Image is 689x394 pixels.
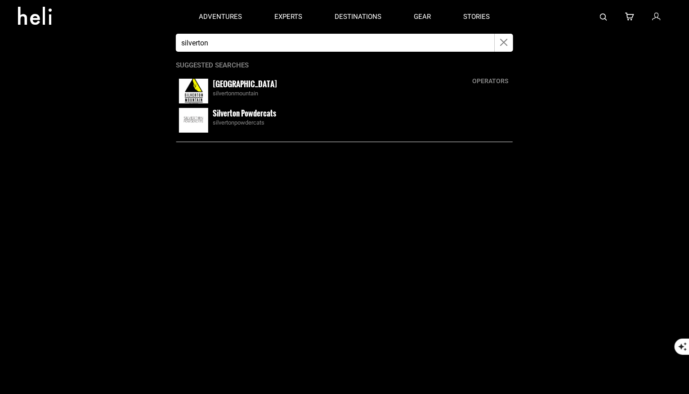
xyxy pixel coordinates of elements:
div: silvertonpowdercats [213,119,510,127]
img: images [179,79,208,103]
p: adventures [199,12,242,22]
p: destinations [335,12,382,22]
p: experts [275,12,303,22]
input: Search by Sport, Trip or Operator [176,34,495,52]
div: silvertonmountain [213,90,510,98]
small: [GEOGRAPHIC_DATA] [213,78,277,90]
div: operators [468,76,513,85]
img: search-bar-icon.svg [600,13,607,21]
p: Suggested Searches [176,61,513,70]
small: Silverton Powdercats [213,107,276,119]
img: images [179,108,208,133]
